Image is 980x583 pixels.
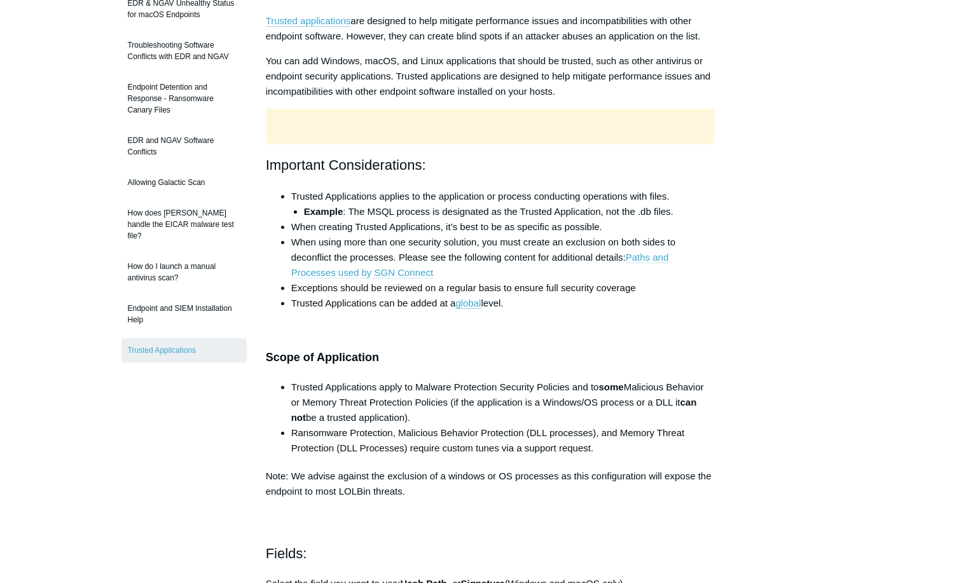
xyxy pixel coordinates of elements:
[291,380,715,425] li: Trusted Applications apply to Malware Protection Security Policies and to Malicious Behavior or M...
[121,33,247,69] a: Troubleshooting Software Conflicts with EDR and NGAV
[266,348,715,367] h3: Scope of Application
[266,542,715,565] h2: Fields:
[121,170,247,195] a: Allowing Galactic Scan
[304,204,715,219] li: : The MSQL process is designated as the Trusted Application, not the .db files.
[291,425,715,456] li: Ransomware Protection, Malicious Behavior Protection (DLL processes), and Memory Threat Protectio...
[121,201,247,248] a: How does [PERSON_NAME] handle the EICAR malware test file?
[291,219,715,235] li: When creating Trusted Applications, it’s best to be as specific as possible.
[266,154,715,176] h2: Important Considerations:
[291,189,715,219] li: Trusted Applications applies to the application or process conducting operations with files.
[291,252,669,278] a: Paths and Processes used by SGN Connect
[291,397,697,423] strong: can not
[599,381,624,392] strong: some
[121,296,247,332] a: Endpoint and SIEM Installation Help
[291,296,715,311] li: Trusted Applications can be added at a level.
[266,469,715,499] p: Note: We advise against the exclusion of a windows or OS processes as this configuration will exp...
[121,128,247,164] a: EDR and NGAV Software Conflicts
[291,280,715,296] li: Exceptions should be reviewed on a regular basis to ensure full security coverage
[121,75,247,122] a: Endpoint Detention and Response - Ransomware Canary Files
[291,235,715,280] li: When using more than one security solution, you must create an exclusion on both sides to deconfl...
[121,338,247,362] a: Trusted Applications
[304,206,343,217] strong: Example
[121,254,247,290] a: How do I launch a manual antivirus scan?
[455,298,481,309] a: global
[266,13,715,44] p: are designed to help mitigate performance issues and incompatibilities with other endpoint softwa...
[266,15,351,27] a: Trusted applications
[266,53,715,99] p: You can add Windows, macOS, and Linux applications that should be trusted, such as other antiviru...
